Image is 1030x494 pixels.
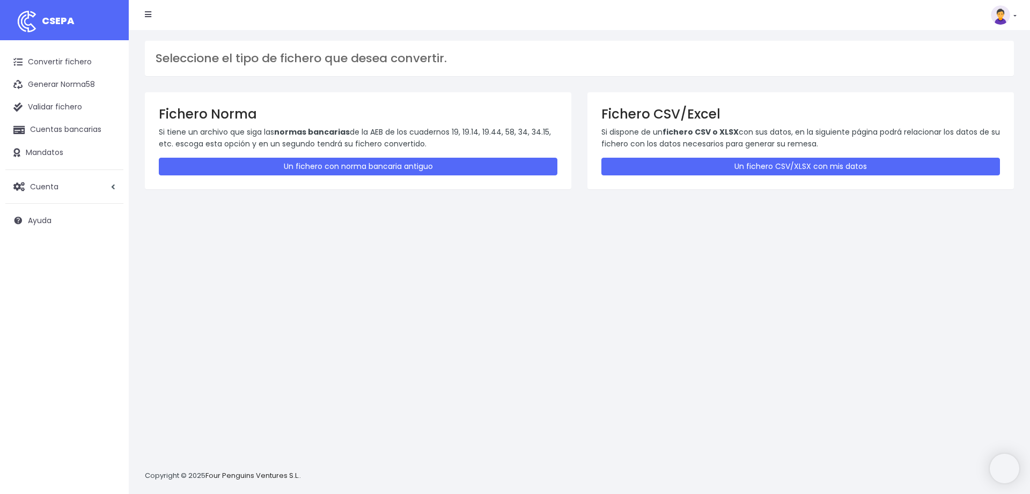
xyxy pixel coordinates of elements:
[30,181,58,191] span: Cuenta
[663,127,739,137] strong: fichero CSV o XLSX
[601,106,1000,122] h3: Fichero CSV/Excel
[205,470,299,481] a: Four Penguins Ventures S.L.
[159,158,557,175] a: Un fichero con norma bancaria antiguo
[159,106,557,122] h3: Fichero Norma
[5,119,123,141] a: Cuentas bancarias
[5,209,123,232] a: Ayuda
[145,470,301,482] p: Copyright © 2025 .
[28,215,51,226] span: Ayuda
[601,158,1000,175] a: Un fichero CSV/XLSX con mis datos
[159,126,557,150] p: Si tiene un archivo que siga las de la AEB de los cuadernos 19, 19.14, 19.44, 58, 34, 34.15, etc....
[5,175,123,198] a: Cuenta
[156,51,1003,65] h3: Seleccione el tipo de fichero que desea convertir.
[991,5,1010,25] img: profile
[5,142,123,164] a: Mandatos
[13,8,40,35] img: logo
[5,51,123,73] a: Convertir fichero
[5,73,123,96] a: Generar Norma58
[5,96,123,119] a: Validar fichero
[42,14,75,27] span: CSEPA
[274,127,350,137] strong: normas bancarias
[601,126,1000,150] p: Si dispone de un con sus datos, en la siguiente página podrá relacionar los datos de su fichero c...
